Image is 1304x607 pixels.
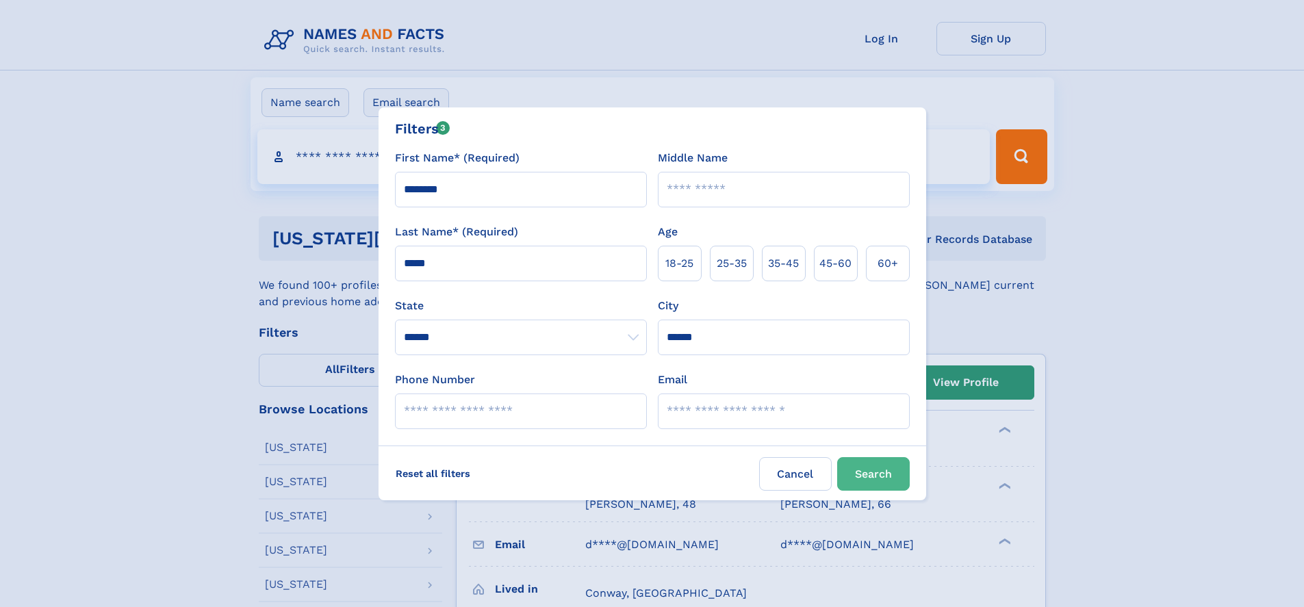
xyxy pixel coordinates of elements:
[658,298,678,314] label: City
[819,255,852,272] span: 45‑60
[395,298,647,314] label: State
[658,224,678,240] label: Age
[658,372,687,388] label: Email
[759,457,832,491] label: Cancel
[395,224,518,240] label: Last Name* (Required)
[837,457,910,491] button: Search
[665,255,693,272] span: 18‑25
[717,255,747,272] span: 25‑35
[387,457,479,490] label: Reset all filters
[395,150,520,166] label: First Name* (Required)
[768,255,799,272] span: 35‑45
[395,372,475,388] label: Phone Number
[658,150,728,166] label: Middle Name
[878,255,898,272] span: 60+
[395,118,450,139] div: Filters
